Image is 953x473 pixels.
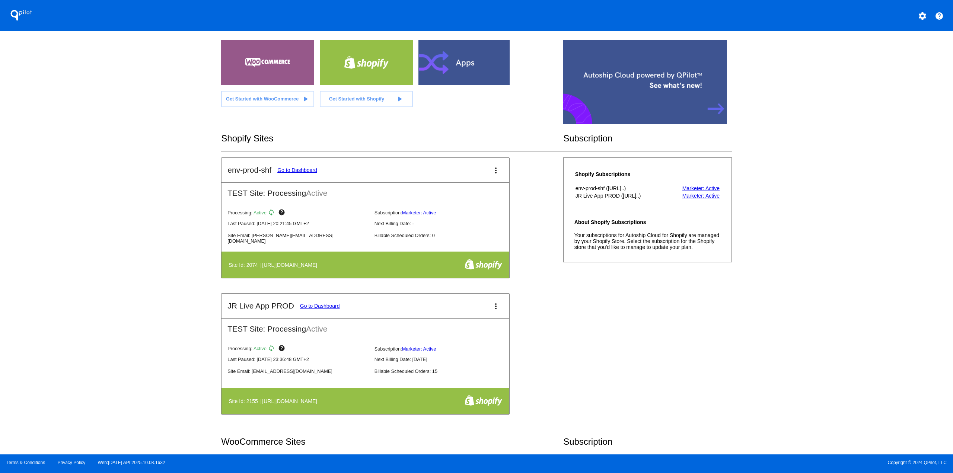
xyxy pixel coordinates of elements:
[402,346,436,352] a: Marketer: Active
[682,185,720,191] a: Marketer: Active
[374,233,515,238] p: Billable Scheduled Orders: 0
[278,345,287,354] mat-icon: help
[563,133,732,144] h2: Subscription
[229,398,321,404] h4: Site Id: 2155 | [URL][DOMAIN_NAME]
[491,302,500,311] mat-icon: more_vert
[306,189,327,197] span: Active
[227,368,368,374] p: Site Email: [EMAIL_ADDRESS][DOMAIN_NAME]
[254,346,267,352] span: Active
[374,346,515,352] p: Subscription:
[227,209,368,218] p: Processing:
[221,319,509,333] h2: TEST Site: Processing
[574,232,721,250] p: Your subscriptions for Autoship Cloud for Shopify are managed by your Shopify Store. Select the s...
[221,183,509,198] h2: TEST Site: Processing
[575,171,667,177] h4: Shopify Subscriptions
[268,345,277,354] mat-icon: sync
[918,12,927,20] mat-icon: settings
[301,95,310,103] mat-icon: play_arrow
[226,96,299,102] span: Get Started with WooCommerce
[254,210,267,215] span: Active
[682,193,720,199] a: Marketer: Active
[268,209,277,218] mat-icon: sync
[229,262,321,268] h4: Site Id: 2074 | [URL][DOMAIN_NAME]
[329,96,385,102] span: Get Started with Shopify
[374,210,515,215] p: Subscription:
[6,460,45,465] a: Terms & Conditions
[278,209,287,218] mat-icon: help
[935,12,944,20] mat-icon: help
[374,221,515,226] p: Next Billing Date: -
[221,437,563,447] h2: WooCommerce Sites
[491,166,500,175] mat-icon: more_vert
[58,460,86,465] a: Privacy Policy
[465,259,502,270] img: f8a94bdc-cb89-4d40-bdcd-a0261eff8977
[300,303,340,309] a: Go to Dashboard
[227,301,294,310] h2: JR Live App PROD
[221,91,314,107] a: Get Started with WooCommerce
[227,357,368,362] p: Last Paused: [DATE] 23:36:48 GMT+2
[402,210,436,215] a: Marketer: Active
[227,345,368,354] p: Processing:
[320,91,413,107] a: Get Started with Shopify
[374,368,515,374] p: Billable Scheduled Orders: 15
[374,357,515,362] p: Next Billing Date: [DATE]
[575,192,667,199] th: JR Live App PROD ([URL]..)
[227,233,368,244] p: Site Email: [PERSON_NAME][EMAIL_ADDRESS][DOMAIN_NAME]
[465,395,502,406] img: f8a94bdc-cb89-4d40-bdcd-a0261eff8977
[6,8,36,23] h1: QPilot
[221,133,563,144] h2: Shopify Sites
[227,221,368,226] p: Last Paused: [DATE] 20:21:45 GMT+2
[98,460,165,465] a: Web:[DATE] API:2025.10.08.1632
[227,166,271,175] h2: env-prod-shf
[575,185,667,192] th: env-prod-shf ([URL]..)
[483,460,947,465] span: Copyright © 2024 QPilot, LLC
[277,167,317,173] a: Go to Dashboard
[574,219,721,225] h4: About Shopify Subscriptions
[306,325,327,333] span: Active
[563,437,732,447] h2: Subscription
[395,95,404,103] mat-icon: play_arrow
